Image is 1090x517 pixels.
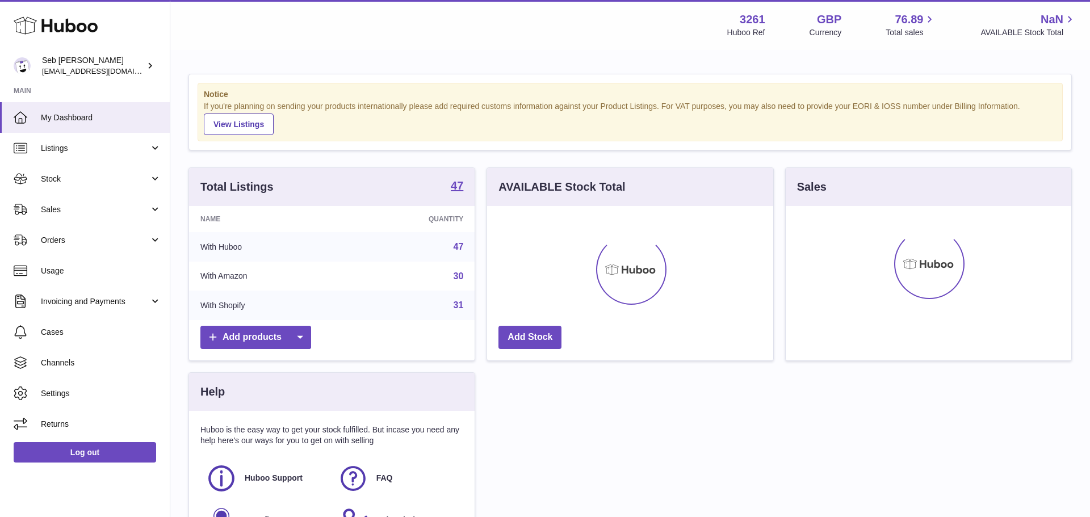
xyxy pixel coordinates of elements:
div: Huboo Ref [727,27,765,38]
td: With Huboo [189,232,345,262]
td: With Shopify [189,291,345,320]
span: Invoicing and Payments [41,296,149,307]
p: Huboo is the easy way to get your stock fulfilled. But incase you need any help here's our ways f... [200,424,463,446]
div: Currency [810,27,842,38]
th: Name [189,206,345,232]
a: 47 [454,242,464,251]
span: Listings [41,143,149,154]
strong: Notice [204,89,1057,100]
td: With Amazon [189,262,345,291]
a: Add products [200,326,311,349]
span: Orders [41,235,149,246]
span: Channels [41,358,161,368]
span: Usage [41,266,161,276]
span: Huboo Support [245,473,303,484]
a: 31 [454,300,464,310]
span: Returns [41,419,161,430]
span: FAQ [376,473,393,484]
span: 76.89 [895,12,923,27]
span: NaN [1041,12,1063,27]
h3: AVAILABLE Stock Total [498,179,625,195]
a: 47 [451,180,463,194]
span: AVAILABLE Stock Total [980,27,1076,38]
strong: GBP [817,12,841,27]
a: Huboo Support [206,463,326,494]
span: Total sales [886,27,936,38]
a: FAQ [338,463,458,494]
h3: Sales [797,179,827,195]
a: NaN AVAILABLE Stock Total [980,12,1076,38]
span: Cases [41,327,161,338]
div: Seb [PERSON_NAME] [42,55,144,77]
a: 76.89 Total sales [886,12,936,38]
h3: Help [200,384,225,400]
h3: Total Listings [200,179,274,195]
strong: 47 [451,180,463,191]
span: Sales [41,204,149,215]
th: Quantity [345,206,475,232]
div: If you're planning on sending your products internationally please add required customs informati... [204,101,1057,135]
a: Add Stock [498,326,561,349]
a: 30 [454,271,464,281]
a: Log out [14,442,156,463]
span: My Dashboard [41,112,161,123]
span: Stock [41,174,149,184]
strong: 3261 [740,12,765,27]
img: internalAdmin-3261@internal.huboo.com [14,57,31,74]
a: View Listings [204,114,274,135]
span: Settings [41,388,161,399]
span: [EMAIL_ADDRESS][DOMAIN_NAME] [42,66,167,75]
